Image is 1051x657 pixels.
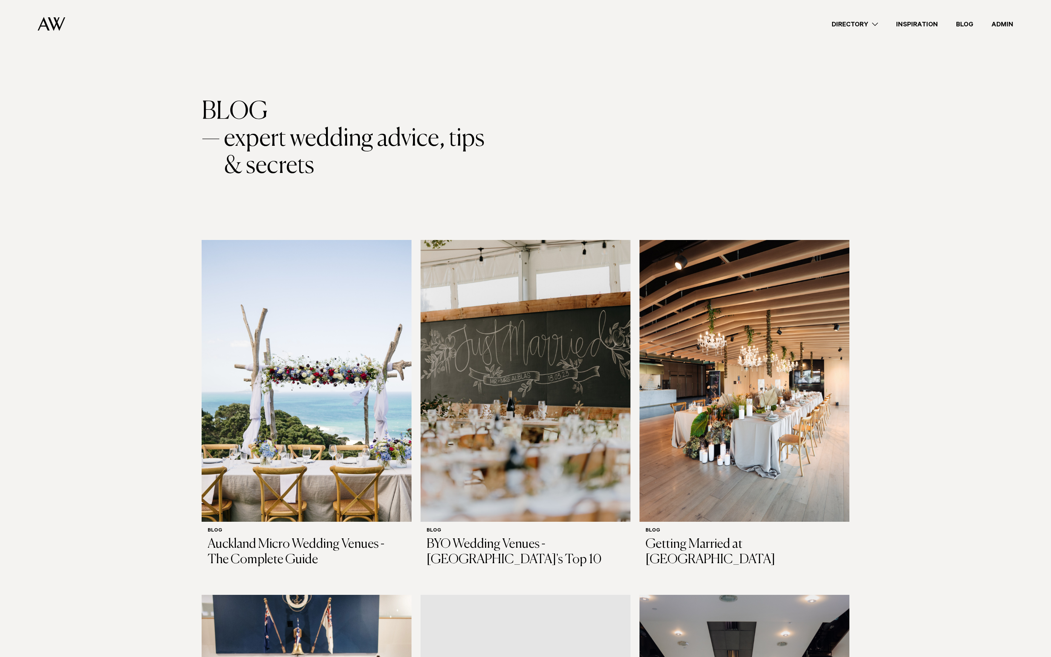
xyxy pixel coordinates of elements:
h6: Blog [208,528,405,534]
a: Directory [823,19,887,29]
a: Blog [947,19,982,29]
a: Blog | Auckland Micro Wedding Venues - The Complete Guide Blog Auckland Micro Wedding Venues - Th... [202,240,412,574]
img: Blog | Getting Married at Park Hyatt Auckland [639,240,849,522]
a: Blog | Getting Married at Park Hyatt Auckland Blog Getting Married at [GEOGRAPHIC_DATA] [639,240,849,574]
img: Blog | Auckland Micro Wedding Venues - The Complete Guide [202,240,412,522]
span: — [202,125,220,180]
a: Admin [982,19,1022,29]
a: Blog | BYO Wedding Venues - Auckland's Top 10 Blog BYO Wedding Venues - [GEOGRAPHIC_DATA]'s Top 10 [421,240,630,574]
h6: Blog [427,528,624,534]
h3: BYO Wedding Venues - [GEOGRAPHIC_DATA]'s Top 10 [427,537,624,568]
h3: Getting Married at [GEOGRAPHIC_DATA] [646,537,843,568]
img: Auckland Weddings Logo [38,17,65,31]
h6: Blog [646,528,843,534]
h1: BLOG [202,98,850,180]
a: Inspiration [887,19,947,29]
h3: Auckland Micro Wedding Venues - The Complete Guide [208,537,405,568]
img: Blog | BYO Wedding Venues - Auckland's Top 10 [421,240,630,522]
span: expert wedding advice, tips & secrets [224,125,503,180]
